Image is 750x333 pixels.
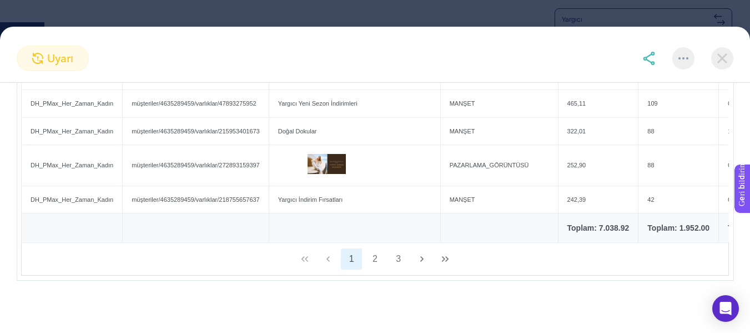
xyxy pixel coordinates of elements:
[567,128,586,135] font: 322,01
[31,162,113,168] font: DH_PMax_Her_Zaman_Kadın
[567,100,586,107] font: 465,11
[567,223,630,232] font: Toplam: 7.038.92
[642,52,656,65] img: paylaşmak
[647,128,654,135] font: 88
[132,196,260,203] font: müşteriler/4635289459/varlıklar/218755657637
[31,100,113,107] font: DH_PMax_Her_Zaman_Kadın
[365,248,386,270] button: 2
[435,248,456,270] button: Son Sayfa
[647,100,657,107] font: 109
[728,100,731,107] font: 0
[647,162,654,168] font: 88
[47,52,74,65] font: uyarı
[411,248,432,270] button: Sonraki Sayfa
[341,248,362,270] button: 1
[132,128,260,135] font: müşteriler/4635289459/varlıklar/215953401673
[278,100,358,107] font: Yargıcı Yeni Sezon İndirimleri
[567,162,586,168] font: 252,90
[728,162,731,168] font: 0
[450,196,475,203] font: MANŞET
[31,196,113,203] font: DH_PMax_Her_Zaman_Kadın
[388,248,409,270] button: 3
[278,196,343,203] font: Yargıcı İndirim Fırsatları
[132,162,260,168] font: müşteriler/4635289459/varlıklar/272893159397
[396,254,401,264] font: 3
[450,100,475,107] font: MANŞET
[728,196,731,203] font: 0
[678,57,688,59] img: Daha fazla seçenek
[278,128,317,135] font: Doğal Dokular
[132,100,256,107] font: müşteriler/4635289459/varlıklar/47893275952
[32,53,43,64] img: uyarı
[450,162,529,168] font: PAZARLAMA_GÖRÜNTÜSÜ
[712,295,739,322] div: Intercom Messenger'ı açın
[647,196,654,203] font: 42
[450,128,475,135] font: MANŞET
[7,3,51,12] font: Geri bildirim
[373,254,377,264] font: 2
[647,223,709,232] font: Toplam: 1.952.00
[728,128,731,135] font: 1
[349,254,354,264] font: 1
[31,128,113,135] font: DH_PMax_Her_Zaman_Kadın
[711,47,733,69] img: yakın diyalog
[567,196,586,203] font: 242,39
